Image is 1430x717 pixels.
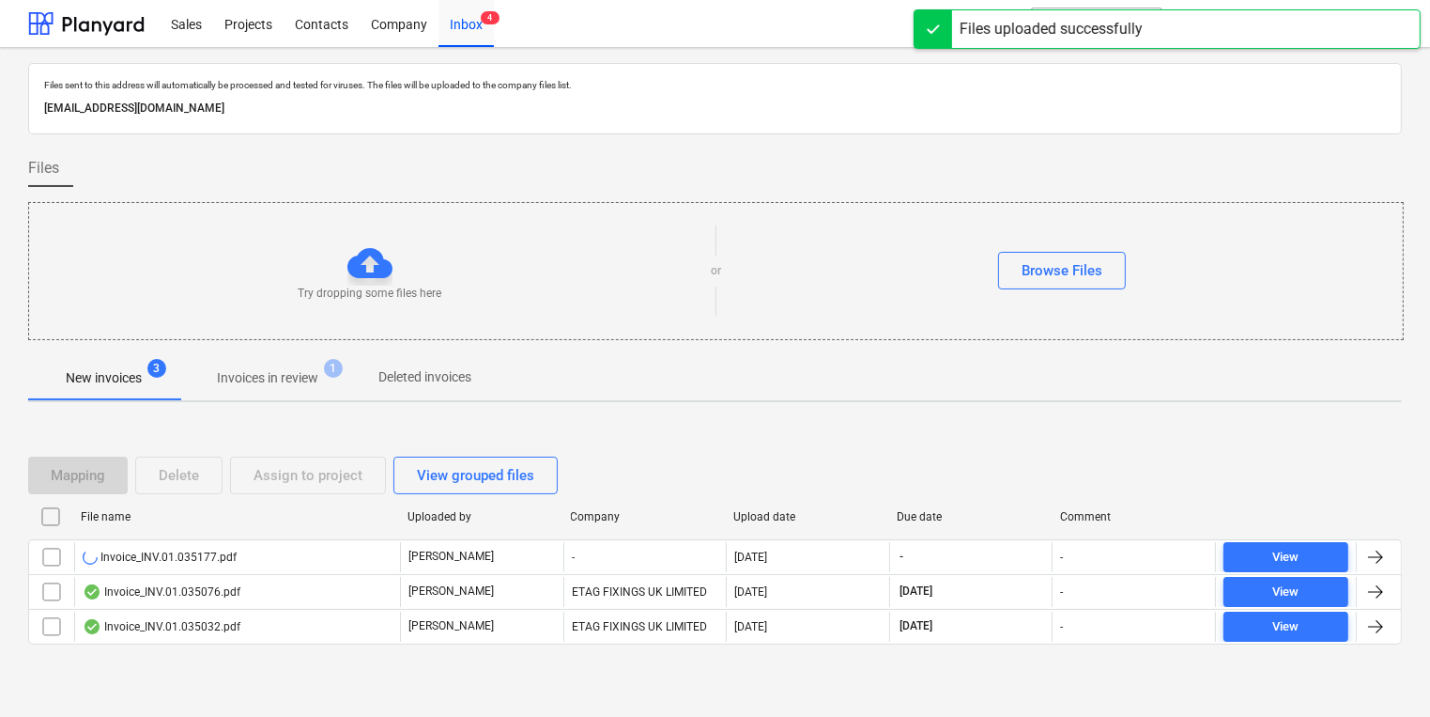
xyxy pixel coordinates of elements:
p: Try dropping some files here [299,286,442,302]
button: View [1223,542,1348,572]
div: Files uploaded successfully [960,18,1143,40]
span: [DATE] [898,584,934,600]
div: Upload date [733,510,882,523]
span: - [898,549,905,565]
button: Browse Files [998,252,1126,289]
div: Invoice_INV.01.035177.pdf [83,550,237,565]
div: OCR in progress [83,550,98,565]
div: OCR finished [83,619,101,634]
div: [DATE] [734,620,767,633]
div: Browse Files [1022,258,1102,283]
iframe: Chat Widget [1336,627,1430,717]
div: View grouped files [417,463,534,488]
div: OCR finished [83,585,101,600]
div: Company [571,510,719,523]
div: Uploaded by [407,510,556,523]
p: [EMAIL_ADDRESS][DOMAIN_NAME] [44,99,1386,118]
div: View [1273,582,1299,603]
div: Invoice_INV.01.035076.pdf [83,585,240,600]
button: View [1223,612,1348,642]
div: ETAG FIXINGS UK LIMITED [563,612,727,642]
span: 1 [324,359,343,378]
div: [DATE] [734,551,767,564]
div: File name [81,510,392,523]
p: [PERSON_NAME] [408,618,494,634]
button: View [1223,577,1348,607]
div: Try dropping some files hereorBrowse Files [28,202,1404,340]
div: - [1060,620,1063,633]
div: ETAG FIXINGS UK LIMITED [563,577,727,607]
button: View grouped files [393,457,558,494]
div: Invoice_INV.01.035032.pdf [83,619,240,634]
span: 3 [147,359,166,378]
span: Files [28,157,59,179]
p: or [711,263,721,279]
div: - [1060,551,1063,564]
div: View [1273,616,1299,638]
span: 4 [481,11,500,24]
p: Invoices in review [217,368,318,388]
div: - [563,542,727,572]
p: [PERSON_NAME] [408,549,494,565]
div: - [1060,585,1063,599]
p: Files sent to this address will automatically be processed and tested for viruses. The files will... [44,79,1386,91]
p: [PERSON_NAME] [408,584,494,600]
div: Due date [897,510,1045,523]
div: Comment [1060,510,1208,523]
span: [DATE] [898,618,934,634]
p: New invoices [66,368,142,388]
p: Deleted invoices [378,367,471,387]
div: [DATE] [734,585,767,599]
div: View [1273,547,1299,569]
